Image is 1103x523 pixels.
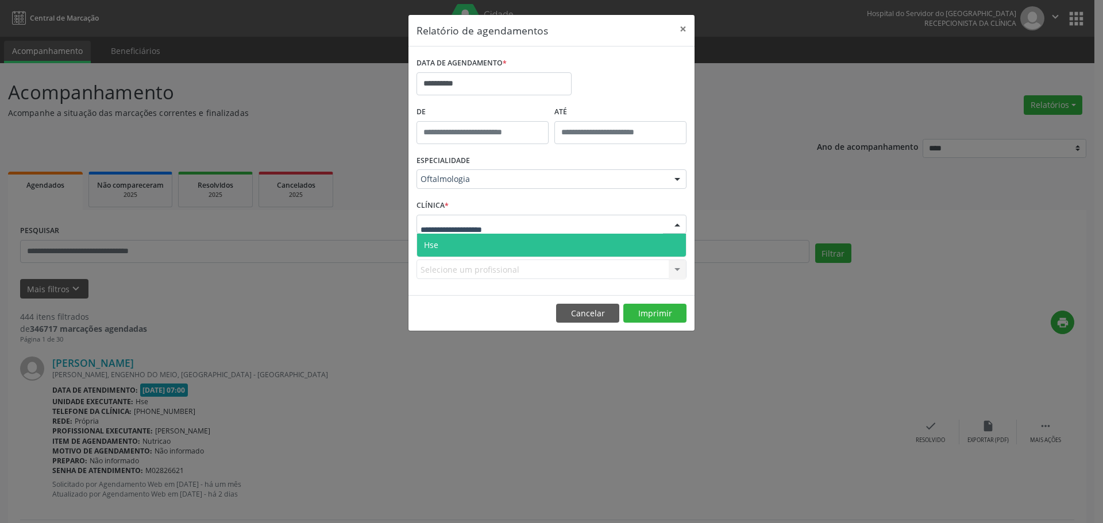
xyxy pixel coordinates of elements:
[416,55,507,72] label: DATA DE AGENDAMENTO
[623,304,687,323] button: Imprimir
[556,304,619,323] button: Cancelar
[416,197,449,215] label: CLÍNICA
[554,103,687,121] label: ATÉ
[416,152,470,170] label: ESPECIALIDADE
[424,239,438,250] span: Hse
[672,15,695,43] button: Close
[416,23,548,38] h5: Relatório de agendamentos
[421,173,663,185] span: Oftalmologia
[416,103,549,121] label: De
